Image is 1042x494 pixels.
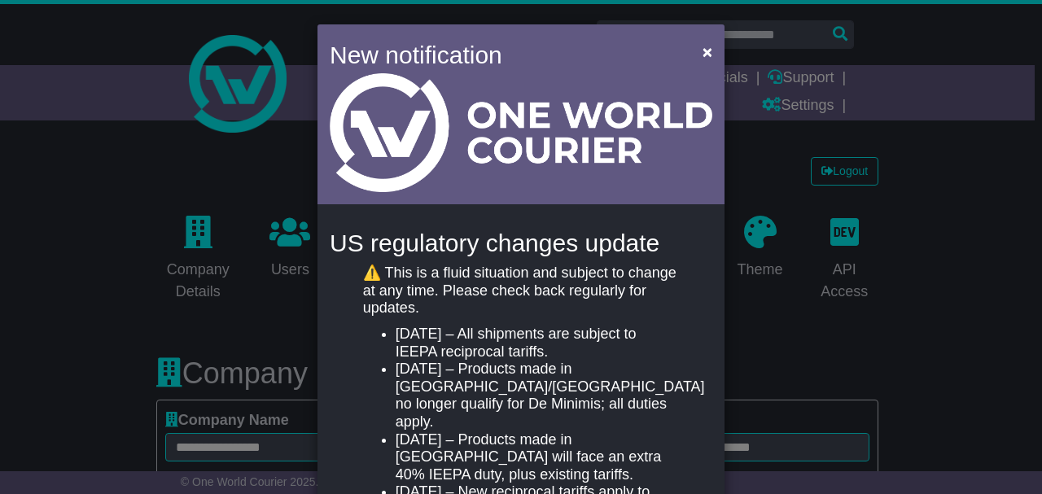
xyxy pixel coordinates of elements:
[330,230,712,256] h4: US regulatory changes update
[703,42,712,61] span: ×
[396,326,679,361] li: [DATE] – All shipments are subject to IEEPA reciprocal tariffs.
[396,431,679,484] li: [DATE] – Products made in [GEOGRAPHIC_DATA] will face an extra 40% IEEPA duty, plus existing tari...
[694,35,720,68] button: Close
[330,37,679,73] h4: New notification
[396,361,679,431] li: [DATE] – Products made in [GEOGRAPHIC_DATA]/[GEOGRAPHIC_DATA] no longer qualify for De Minimis; a...
[363,264,679,317] p: ⚠️ This is a fluid situation and subject to change at any time. Please check back regularly for u...
[330,73,712,192] img: Light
